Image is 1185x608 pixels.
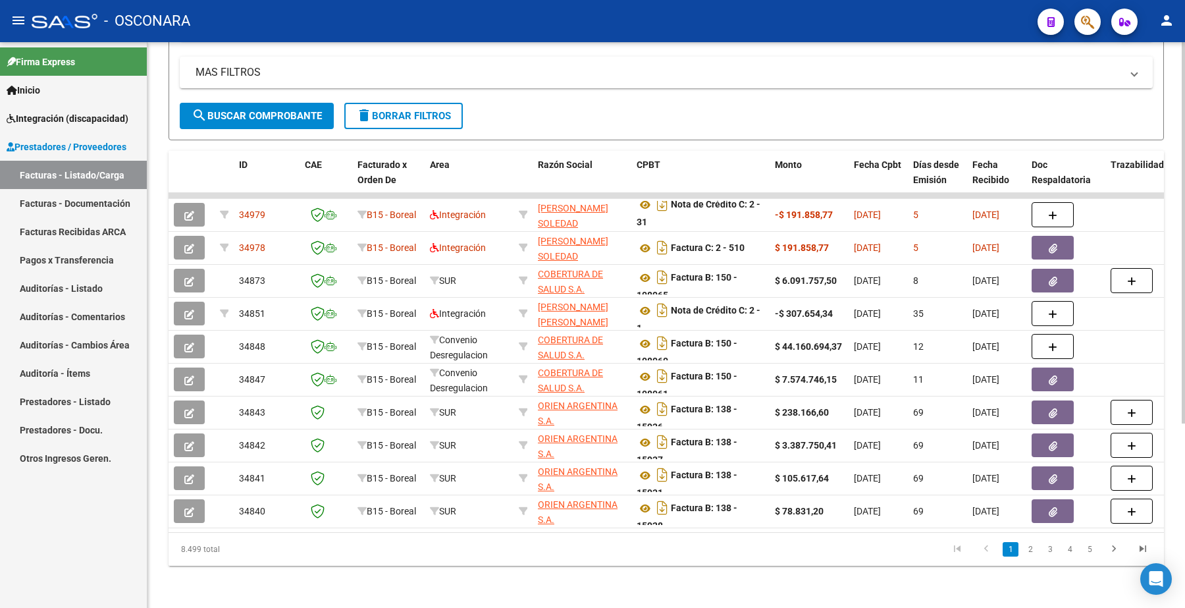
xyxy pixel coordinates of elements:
[367,473,416,484] span: B15 - Boreal
[538,464,626,492] div: 30711534616
[654,431,671,453] i: Descargar documento
[854,440,881,451] span: [DATE]
[654,194,671,215] i: Descargar documento
[430,242,486,253] span: Integración
[239,341,265,352] span: 34848
[538,366,626,393] div: 30707761896
[1062,542,1078,557] a: 4
[538,431,626,459] div: 30711534616
[425,151,513,209] datatable-header-cell: Area
[356,107,372,123] mat-icon: delete
[538,300,626,327] div: 27390102963
[1159,13,1174,28] mat-icon: person
[775,440,837,451] strong: $ 3.387.750,41
[300,151,352,209] datatable-header-cell: CAE
[637,503,737,532] strong: Factura B: 138 - 15928
[775,275,837,286] strong: $ 6.091.757,50
[775,407,829,418] strong: $ 238.166,60
[367,242,416,253] span: B15 - Boreal
[654,464,671,485] i: Descargar documento
[654,237,671,258] i: Descargar documento
[538,499,618,525] span: ORIEN ARGENTINA S.A.
[344,103,463,129] button: Borrar Filtros
[538,302,608,327] span: [PERSON_NAME] [PERSON_NAME]
[913,407,924,418] span: 69
[538,401,618,426] span: ORIEN ARGENTINA S.A.
[357,159,407,185] span: Facturado x Orden De
[7,140,126,154] span: Prestadores / Proveedores
[180,103,334,129] button: Buscar Comprobante
[538,201,626,229] div: 27371272947
[538,333,626,360] div: 30707761896
[637,404,737,433] strong: Factura B: 138 - 15936
[854,308,881,319] span: [DATE]
[972,440,999,451] span: [DATE]
[1130,542,1155,557] a: go to last page
[913,440,924,451] span: 69
[538,267,626,294] div: 30707761896
[180,57,1153,88] mat-expansion-panel-header: MAS FILTROS
[538,497,626,525] div: 30711534616
[775,242,829,253] strong: $ 191.858,77
[775,308,833,319] strong: -$ 307.654,34
[849,151,908,209] datatable-header-cell: Fecha Cpbt
[972,374,999,385] span: [DATE]
[7,111,128,126] span: Integración (discapacidad)
[430,506,456,516] span: SUR
[1022,542,1038,557] a: 2
[913,275,918,286] span: 8
[234,151,300,209] datatable-header-cell: ID
[538,466,618,492] span: ORIEN ARGENTINA S.A.
[538,236,608,262] span: [PERSON_NAME] SOLEDAD
[770,151,849,209] datatable-header-cell: Monto
[972,473,999,484] span: [DATE]
[854,275,881,286] span: [DATE]
[913,374,924,385] span: 11
[972,209,999,220] span: [DATE]
[913,209,918,220] span: 5
[538,234,626,262] div: 27371272947
[1003,542,1018,557] a: 1
[913,242,918,253] span: 5
[1105,151,1184,209] datatable-header-cell: Trazabilidad
[913,159,959,185] span: Días desde Emisión
[239,308,265,319] span: 34851
[654,267,671,288] i: Descargar documento
[775,341,842,352] strong: $ 44.160.694,37
[854,407,881,418] span: [DATE]
[972,506,999,516] span: [DATE]
[654,497,671,518] i: Descargar documento
[367,308,416,319] span: B15 - Boreal
[1032,159,1091,185] span: Doc Respaldatoria
[1040,538,1060,561] li: page 3
[972,275,999,286] span: [DATE]
[654,333,671,354] i: Descargar documento
[637,200,760,228] strong: Nota de Crédito C: 2 - 31
[367,275,416,286] span: B15 - Boreal
[854,374,881,385] span: [DATE]
[974,542,999,557] a: go to previous page
[367,374,416,385] span: B15 - Boreal
[538,159,592,170] span: Razón Social
[1042,542,1058,557] a: 3
[913,341,924,352] span: 12
[637,339,737,367] strong: Factura B: 150 - 108060
[538,269,603,294] span: COBERTURA DE SALUD S.A.
[430,335,488,360] span: Convenio Desregulacion
[1101,542,1126,557] a: go to next page
[192,110,322,122] span: Buscar Comprobante
[908,151,967,209] datatable-header-cell: Días desde Emisión
[637,372,737,400] strong: Factura B: 150 - 108061
[533,151,631,209] datatable-header-cell: Razón Social
[239,440,265,451] span: 34842
[637,437,737,466] strong: Factura B: 138 - 15937
[538,203,608,229] span: [PERSON_NAME] SOLEDAD
[972,242,999,253] span: [DATE]
[1026,151,1105,209] datatable-header-cell: Doc Respaldatoria
[239,506,265,516] span: 34840
[169,533,365,566] div: 8.499 total
[775,209,833,220] strong: -$ 191.858,77
[196,65,1121,80] mat-panel-title: MAS FILTROS
[239,159,248,170] span: ID
[7,55,75,69] span: Firma Express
